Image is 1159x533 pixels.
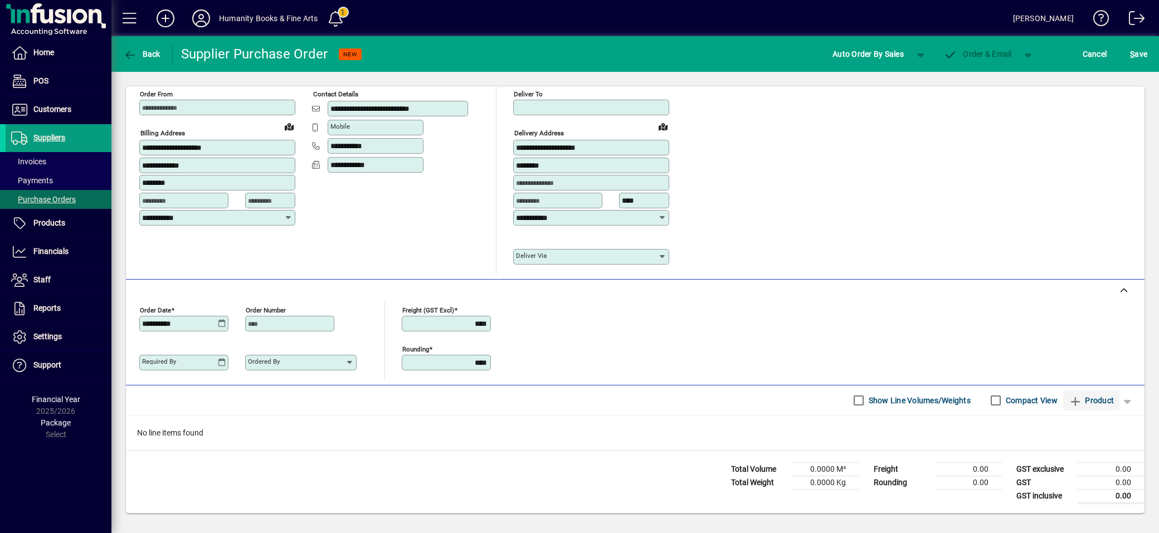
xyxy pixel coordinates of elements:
mat-label: Mobile [330,123,350,130]
span: Purchase Orders [11,195,76,204]
td: Rounding [868,476,935,489]
a: Knowledge Base [1085,2,1109,38]
td: 0.00 [1078,476,1145,489]
span: Payments [11,176,53,185]
a: Payments [6,171,111,190]
td: Freight [868,462,935,476]
td: GST [1011,476,1078,489]
div: [PERSON_NAME] [1013,9,1074,27]
mat-label: Order from [140,90,173,98]
span: Package [41,418,71,427]
td: GST inclusive [1011,489,1078,503]
span: Products [33,218,65,227]
app-page-header-button: Back [111,44,173,64]
span: Back [123,50,160,58]
mat-label: Freight (GST excl) [402,306,454,314]
span: Cancel [1083,45,1107,63]
mat-label: Order date [140,306,171,314]
mat-label: Deliver via [516,252,547,260]
span: Auto Order By Sales [832,45,904,63]
a: Home [6,39,111,67]
label: Show Line Volumes/Weights [866,395,971,406]
td: 0.0000 Kg [792,476,859,489]
td: 0.00 [1078,462,1145,476]
a: Customers [6,96,111,124]
button: Back [120,44,163,64]
button: Product [1063,390,1119,410]
a: View on map [280,118,298,135]
button: Save [1127,44,1150,64]
mat-label: Order number [246,306,286,314]
span: Home [33,48,54,57]
span: Product [1069,392,1114,409]
span: Reports [33,304,61,312]
div: Supplier Purchase Order [181,45,328,63]
a: Invoices [6,152,111,171]
a: Financials [6,238,111,266]
a: Reports [6,295,111,322]
label: Compact View [1004,395,1058,406]
td: 0.0000 M³ [792,462,859,476]
span: Support [33,360,61,369]
div: No line items found [126,416,1145,450]
span: Financials [33,247,69,256]
a: Staff [6,266,111,294]
button: Cancel [1080,44,1110,64]
button: Order & Email [938,44,1017,64]
span: Financial Year [32,395,80,404]
span: Settings [33,332,62,341]
span: Customers [33,105,71,114]
div: Humanity Books & Fine Arts [219,9,318,27]
span: Staff [33,275,51,284]
a: Logout [1121,2,1145,38]
span: ave [1130,45,1147,63]
td: Total Volume [725,462,792,476]
span: POS [33,76,48,85]
a: Settings [6,323,111,351]
td: GST exclusive [1011,462,1078,476]
td: 0.00 [1078,489,1145,503]
span: NEW [343,51,357,58]
button: Profile [183,8,219,28]
a: Support [6,351,111,379]
span: S [1130,50,1134,58]
mat-label: Ordered by [248,358,280,365]
span: Suppliers [33,133,65,142]
span: Invoices [11,157,46,166]
td: Total Weight [725,476,792,489]
mat-label: Rounding [402,345,429,353]
a: View on map [654,118,672,135]
button: Add [148,8,183,28]
span: Order & Email [944,50,1012,58]
td: 0.00 [935,462,1002,476]
a: POS [6,67,111,95]
mat-label: Required by [142,358,176,365]
a: Products [6,209,111,237]
td: 0.00 [935,476,1002,489]
a: Purchase Orders [6,190,111,209]
button: Auto Order By Sales [827,44,909,64]
mat-label: Deliver To [514,90,543,98]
